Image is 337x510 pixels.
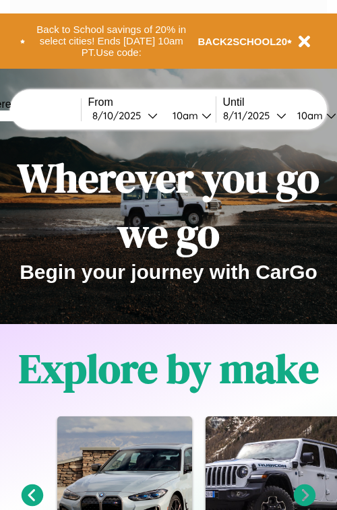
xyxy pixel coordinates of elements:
div: 10am [166,109,202,122]
div: 8 / 11 / 2025 [223,109,276,122]
h1: Explore by make [19,341,319,396]
b: BACK2SCHOOL20 [198,36,288,47]
button: Back to School savings of 20% in select cities! Ends [DATE] 10am PT.Use code: [25,20,198,62]
div: 8 / 10 / 2025 [92,109,148,122]
label: From [88,96,216,108]
button: 8/10/2025 [88,108,162,123]
button: 10am [162,108,216,123]
div: 10am [290,109,326,122]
